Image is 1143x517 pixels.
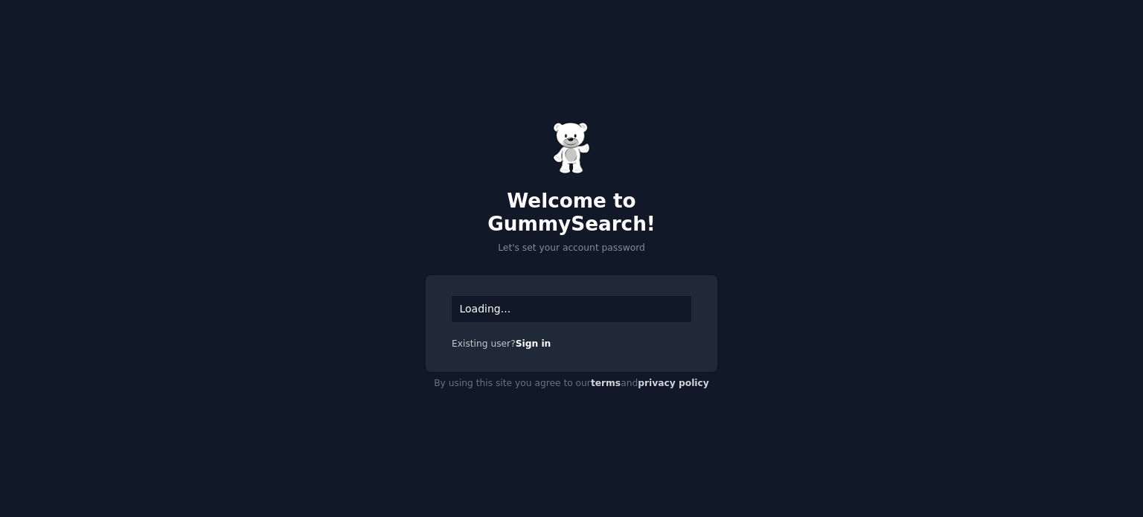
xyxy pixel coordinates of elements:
img: Gummy Bear [553,122,590,174]
a: privacy policy [638,378,709,388]
h2: Welcome to GummySearch! [426,190,717,237]
a: terms [591,378,621,388]
span: Existing user? [452,338,516,349]
a: Sign in [516,338,551,349]
div: By using this site you agree to our and [426,372,717,396]
p: Let's set your account password [426,242,717,255]
div: Loading... [452,296,691,322]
